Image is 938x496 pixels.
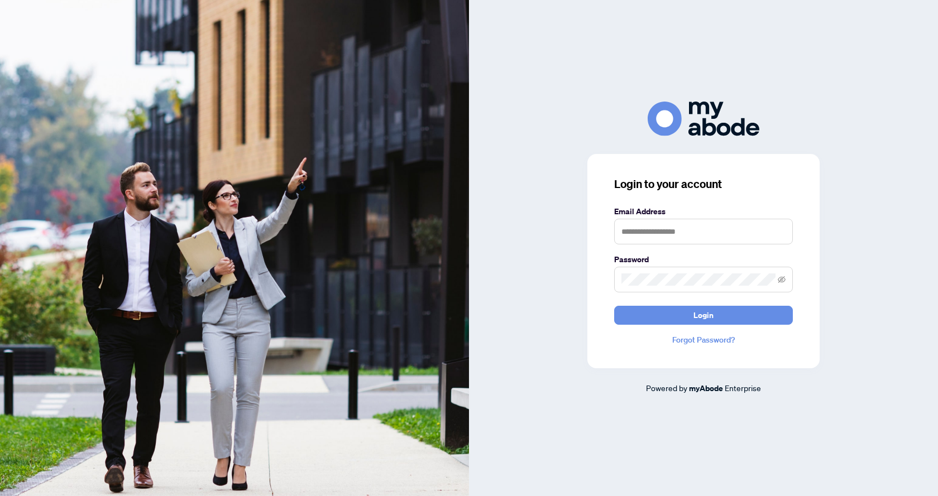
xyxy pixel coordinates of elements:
[693,306,714,324] span: Login
[689,382,723,394] a: myAbode
[614,176,793,192] h3: Login to your account
[725,383,761,393] span: Enterprise
[614,306,793,325] button: Login
[646,383,687,393] span: Powered by
[614,205,793,218] label: Email Address
[778,276,786,283] span: eye-invisible
[614,253,793,266] label: Password
[648,102,759,136] img: ma-logo
[614,334,793,346] a: Forgot Password?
